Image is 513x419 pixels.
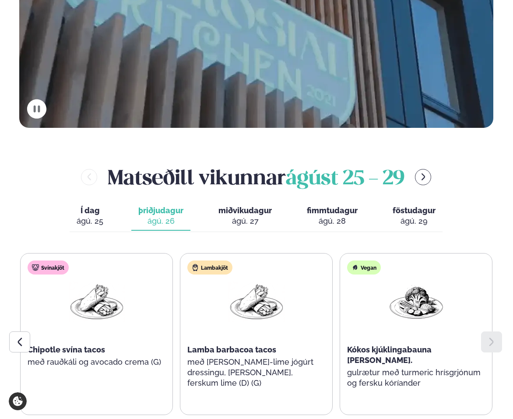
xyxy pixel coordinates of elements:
[347,261,381,275] div: Vegan
[131,202,190,231] button: þriðjudagur ágú. 26
[300,202,365,231] button: fimmtudagur ágú. 28
[393,206,436,215] span: föstudagur
[28,357,165,367] p: með rauðkáli og avocado crema (G)
[69,282,125,322] img: Wraps.png
[218,206,272,215] span: miðvikudagur
[28,345,105,354] span: Chipotle svína tacos
[393,216,436,226] div: ágú. 29
[286,169,404,189] span: ágúst 25 - 29
[77,205,103,216] span: Í dag
[307,206,358,215] span: fimmtudagur
[108,163,404,191] h2: Matseðill vikunnar
[77,216,103,226] div: ágú. 25
[187,345,276,354] span: Lamba barbacoa tacos
[187,357,325,388] p: með [PERSON_NAME]-lime jógúrt dressingu, [PERSON_NAME], ferskum lime (D) (G)
[415,169,431,185] button: menu-btn-right
[228,282,285,322] img: Wraps.png
[138,216,183,226] div: ágú. 26
[347,345,432,365] span: Kókos kjúklingabauna [PERSON_NAME].
[70,202,110,231] button: Í dag ágú. 25
[138,206,183,215] span: þriðjudagur
[28,261,69,275] div: Svínakjöt
[351,264,358,271] img: Vegan.svg
[307,216,358,226] div: ágú. 28
[388,282,444,322] img: Vegan.png
[81,169,97,185] button: menu-btn-left
[386,202,443,231] button: föstudagur ágú. 29
[211,202,279,231] button: miðvikudagur ágú. 27
[32,264,39,271] img: pork.svg
[347,367,485,388] p: gulrætur með turmeric hrísgrjónum og fersku kóríander
[192,264,199,271] img: Lamb.svg
[218,216,272,226] div: ágú. 27
[9,392,27,410] a: Cookie settings
[187,261,232,275] div: Lambakjöt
